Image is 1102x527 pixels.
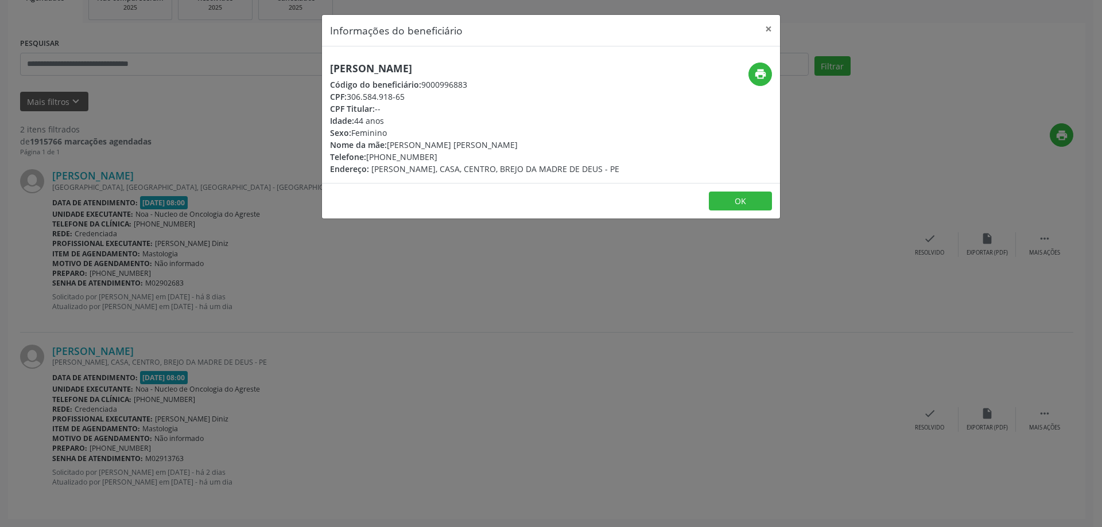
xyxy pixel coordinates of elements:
h5: [PERSON_NAME] [330,63,619,75]
span: Idade: [330,115,354,126]
span: Telefone: [330,151,366,162]
div: 44 anos [330,115,619,127]
div: 306.584.918-65 [330,91,619,103]
span: Endereço: [330,163,369,174]
span: Código do beneficiário: [330,79,421,90]
div: -- [330,103,619,115]
span: CPF Titular: [330,103,375,114]
span: CPF: [330,91,347,102]
div: [PERSON_NAME] [PERSON_NAME] [330,139,619,151]
span: Sexo: [330,127,351,138]
button: Close [757,15,780,43]
div: Feminino [330,127,619,139]
button: OK [709,192,772,211]
div: [PHONE_NUMBER] [330,151,619,163]
button: print [748,63,772,86]
div: 9000996883 [330,79,619,91]
i: print [754,68,767,80]
span: [PERSON_NAME], CASA, CENTRO, BREJO DA MADRE DE DEUS - PE [371,163,619,174]
span: Nome da mãe: [330,139,387,150]
h5: Informações do beneficiário [330,23,463,38]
